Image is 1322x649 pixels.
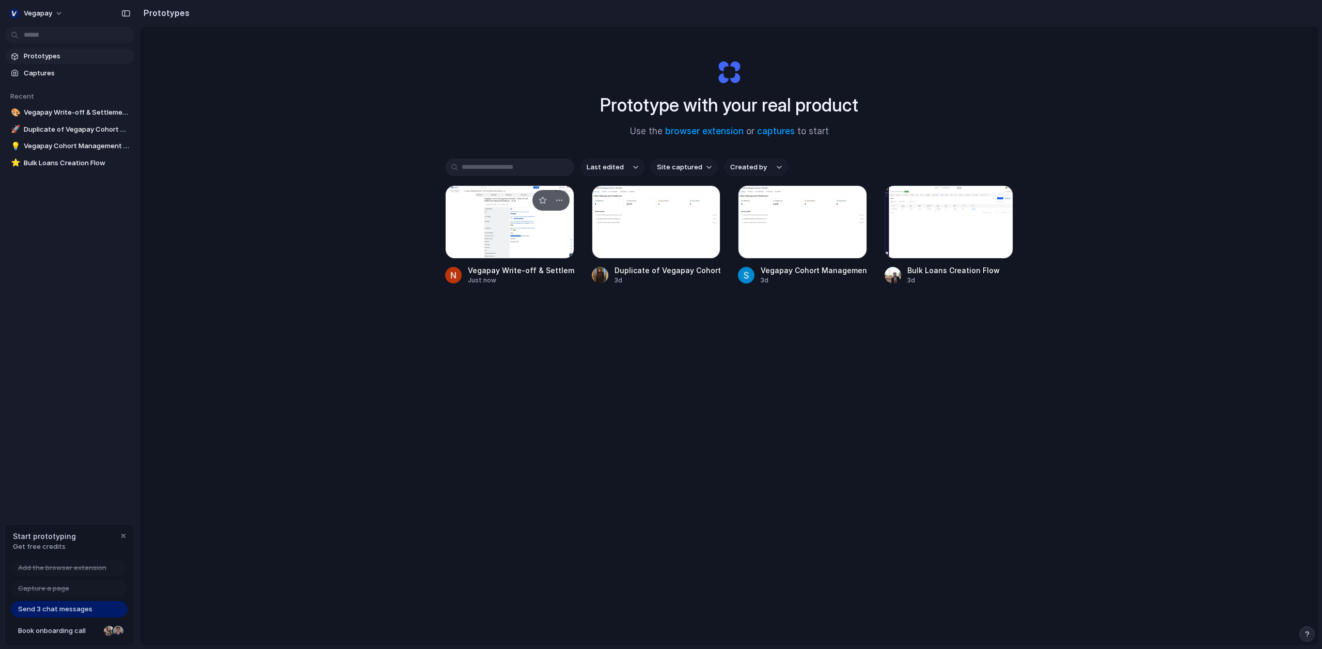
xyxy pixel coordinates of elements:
[13,542,76,552] span: Get free credits
[5,122,134,137] a: 🚀Duplicate of Vegapay Cohort Management Backend Screen
[112,625,124,637] div: Christian Iacullo
[11,123,18,135] div: 🚀
[11,107,18,119] div: 🎨
[18,626,100,636] span: Book onboarding call
[738,185,867,285] a: Vegapay Cohort Management Backend ScreenVegapay Cohort Management Backend Screen3d
[5,5,68,22] button: Vegapay
[5,49,134,64] a: Prototypes
[651,159,718,176] button: Site captured
[18,604,92,614] span: Send 3 chat messages
[11,140,18,152] div: 💡
[657,162,702,172] span: Site captured
[139,7,190,19] h2: Prototypes
[600,91,858,119] h1: Prototype with your real product
[587,162,624,172] span: Last edited
[24,158,130,168] span: Bulk Loans Creation Flow
[18,583,69,594] span: Capture a page
[907,276,1000,285] div: 3d
[468,276,574,285] div: Just now
[9,158,20,168] button: ⭐
[24,51,130,61] span: Prototypes
[468,265,574,276] div: Vegapay Write-off & Settlement Dashboard
[885,185,1014,285] a: Bulk Loans Creation FlowBulk Loans Creation Flow3d
[592,185,721,285] a: Duplicate of Vegapay Cohort Management Backend ScreenDuplicate of Vegapay Cohort Management Backe...
[24,141,130,151] span: Vegapay Cohort Management Backend Screen
[5,105,134,120] a: 🎨Vegapay Write-off & Settlement Dashboard
[445,185,574,285] a: Vegapay Write-off & Settlement DashboardVegapay Write-off & Settlement DashboardJust now
[24,124,130,135] span: Duplicate of Vegapay Cohort Management Backend Screen
[11,623,128,639] a: Book onboarding call
[724,159,788,176] button: Created by
[103,625,115,637] div: Nicole Kubica
[665,126,744,136] a: browser extension
[907,265,1000,276] div: Bulk Loans Creation Flow
[24,107,130,118] span: Vegapay Write-off & Settlement Dashboard
[24,68,130,78] span: Captures
[13,531,76,542] span: Start prototyping
[18,563,106,573] span: Add the browser extension
[580,159,644,176] button: Last edited
[757,126,795,136] a: captures
[9,107,20,118] button: 🎨
[24,8,52,19] span: Vegapay
[761,276,867,285] div: 3d
[9,141,20,151] button: 💡
[11,157,18,169] div: ⭐
[615,265,721,276] div: Duplicate of Vegapay Cohort Management Backend Screen
[615,276,721,285] div: 3d
[5,66,134,81] a: Captures
[730,162,767,172] span: Created by
[9,124,20,135] button: 🚀
[630,125,829,138] span: Use the or to start
[5,155,134,171] a: ⭐Bulk Loans Creation Flow
[5,138,134,154] a: 💡Vegapay Cohort Management Backend Screen
[761,265,867,276] div: Vegapay Cohort Management Backend Screen
[10,92,34,100] span: Recent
